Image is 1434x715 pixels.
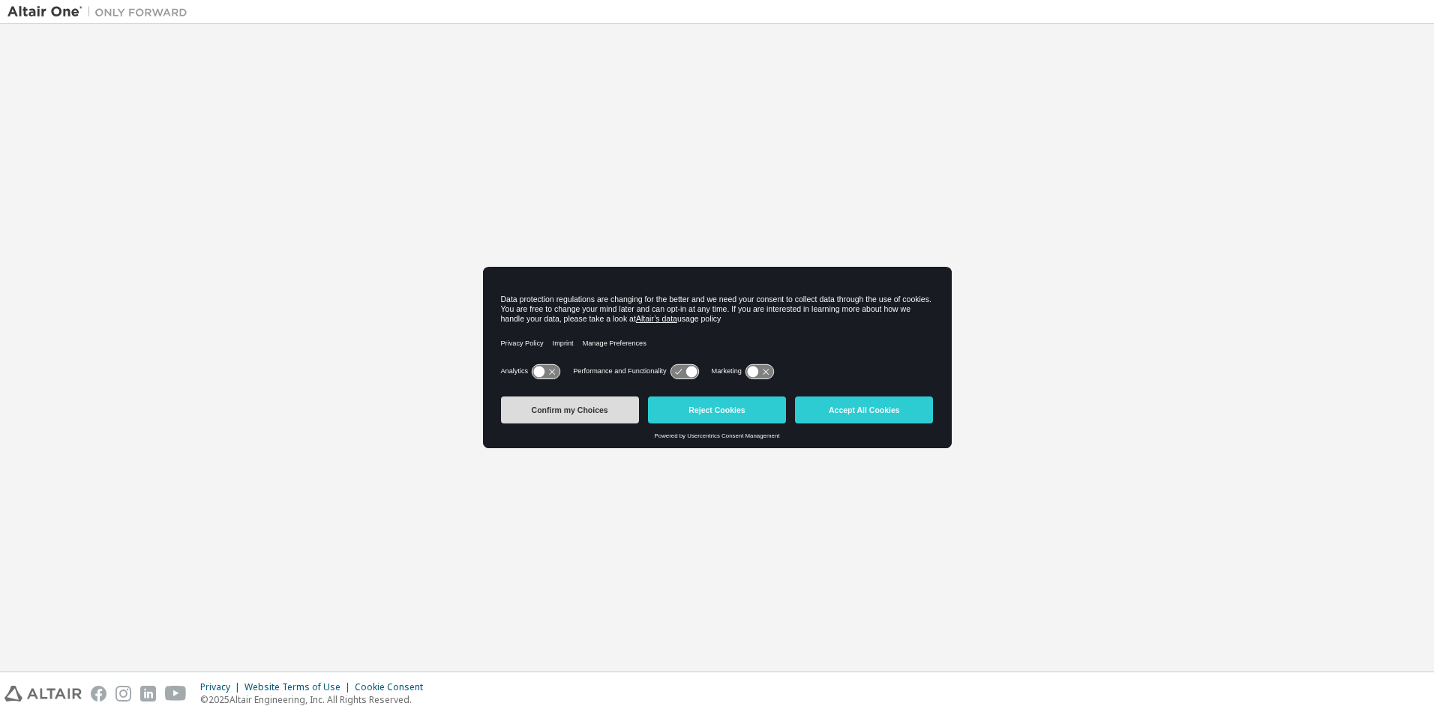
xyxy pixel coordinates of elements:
div: Cookie Consent [355,681,432,693]
img: facebook.svg [91,686,106,702]
img: Altair One [7,4,195,19]
div: Website Terms of Use [244,681,355,693]
img: linkedin.svg [140,686,156,702]
img: instagram.svg [115,686,131,702]
img: youtube.svg [165,686,187,702]
img: altair_logo.svg [4,686,82,702]
p: © 2025 Altair Engineering, Inc. All Rights Reserved. [200,693,432,706]
div: Privacy [200,681,244,693]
